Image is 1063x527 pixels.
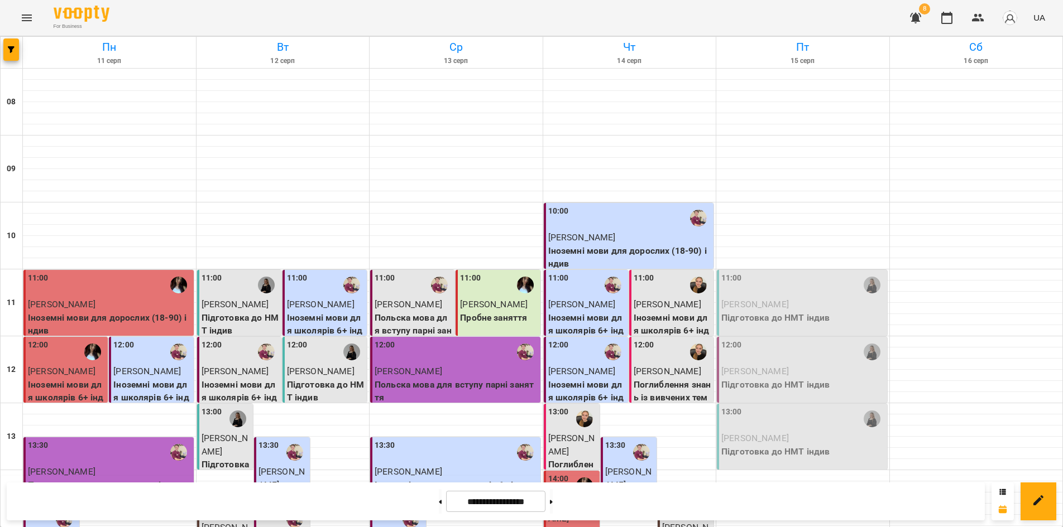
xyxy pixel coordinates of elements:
[198,56,368,66] h6: 12 серп
[28,339,49,351] label: 12:00
[718,38,888,56] h6: Пт
[7,163,16,175] h6: 09
[229,410,246,427] img: Дибко Діана Ігорівна
[28,366,95,376] span: [PERSON_NAME]
[371,38,541,56] h6: Ср
[28,378,106,418] p: Іноземні мови для школярів 6+ індив
[202,433,248,457] span: [PERSON_NAME]
[287,366,355,376] span: [PERSON_NAME]
[548,433,595,457] span: [PERSON_NAME]
[634,366,701,376] span: [PERSON_NAME]
[202,406,222,418] label: 13:00
[864,344,880,360] img: Дибко Діана Ігорівна
[548,339,569,351] label: 12:00
[721,272,742,284] label: 11:00
[170,344,187,360] img: Бойко Дмитро Вікторович
[864,410,880,427] img: Дибко Діана Ігорівна
[258,344,275,360] img: Бойко Дмитро Вікторович
[1029,7,1050,28] button: UA
[576,410,593,427] img: Касянчук Софія Сергіївна
[721,299,789,310] span: [PERSON_NAME]
[721,339,742,351] label: 12:00
[1002,10,1018,26] img: avatar_s.png
[721,445,885,458] p: Підготовка до НМТ індив
[202,458,251,497] p: Підготовка до НМТ індив
[375,272,395,284] label: 11:00
[634,339,654,351] label: 12:00
[54,6,109,22] img: Voopty Logo
[548,378,626,418] p: Іноземні мови для школярів 6+ індив
[517,444,534,461] img: Бойко Дмитро Вікторович
[718,56,888,66] h6: 15 серп
[605,344,621,360] div: Бойко Дмитро Вікторович
[460,311,538,325] p: Пробне заняття
[605,466,652,490] span: [PERSON_NAME]
[517,277,534,293] img: Василевська Анастасія Михайлівна
[28,272,49,284] label: 11:00
[170,444,187,461] img: Бойко Дмитро Вікторович
[28,439,49,452] label: 13:30
[545,38,715,56] h6: Чт
[286,444,303,461] img: Бойко Дмитро Вікторович
[202,272,222,284] label: 11:00
[258,277,275,293] img: Дибко Діана Ігорівна
[431,277,448,293] img: Бойко Дмитро Вікторович
[371,56,541,66] h6: 13 серп
[545,56,715,66] h6: 14 серп
[690,210,707,226] div: Бойко Дмитро Вікторович
[375,366,442,376] span: [PERSON_NAME]
[113,366,181,376] span: [PERSON_NAME]
[721,366,789,376] span: [PERSON_NAME]
[548,473,569,485] label: 14:00
[287,339,308,351] label: 12:00
[343,344,360,360] img: Дибко Діана Ігорівна
[7,364,16,376] h6: 12
[605,277,621,293] img: Бойко Дмитро Вікторович
[548,232,616,243] span: [PERSON_NAME]
[54,23,109,30] span: For Business
[634,378,711,431] p: Поглиблення знань із вивчених тем (репетиторство) індив
[919,3,930,14] span: 8
[517,344,534,360] img: Бойко Дмитро Вікторович
[7,431,16,443] h6: 13
[690,344,707,360] img: Касянчук Софія Сергіївна
[690,277,707,293] img: Касянчук Софія Сергіївна
[892,38,1061,56] h6: Сб
[548,272,569,284] label: 11:00
[375,378,538,404] p: Польска мова для вступу парні заняття
[721,433,789,443] span: [PERSON_NAME]
[548,299,616,310] span: [PERSON_NAME]
[7,297,16,309] h6: 11
[7,230,16,242] h6: 10
[287,311,365,351] p: Іноземні мови для школярів 6+ індив
[634,311,711,351] p: Іноземні мови для школярів 6+ індив
[28,311,191,337] p: Іноземні мови для дорослих (18-90) індив
[892,56,1061,66] h6: 16 серп
[287,272,308,284] label: 11:00
[170,277,187,293] img: Василевська Анастасія Михайлівна
[202,299,269,310] span: [PERSON_NAME]
[548,311,626,351] p: Іноземні мови для школярів 6+ індив
[287,378,365,404] p: Підготовка до НМТ індив
[548,366,616,376] span: [PERSON_NAME]
[864,277,880,293] img: Дибко Діана Ігорівна
[202,311,279,337] p: Підготовка до НМТ індив
[343,277,360,293] img: Бойко Дмитро Вікторович
[113,339,134,351] label: 12:00
[7,96,16,108] h6: 08
[202,378,279,418] p: Іноземні мови для школярів 6+ індив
